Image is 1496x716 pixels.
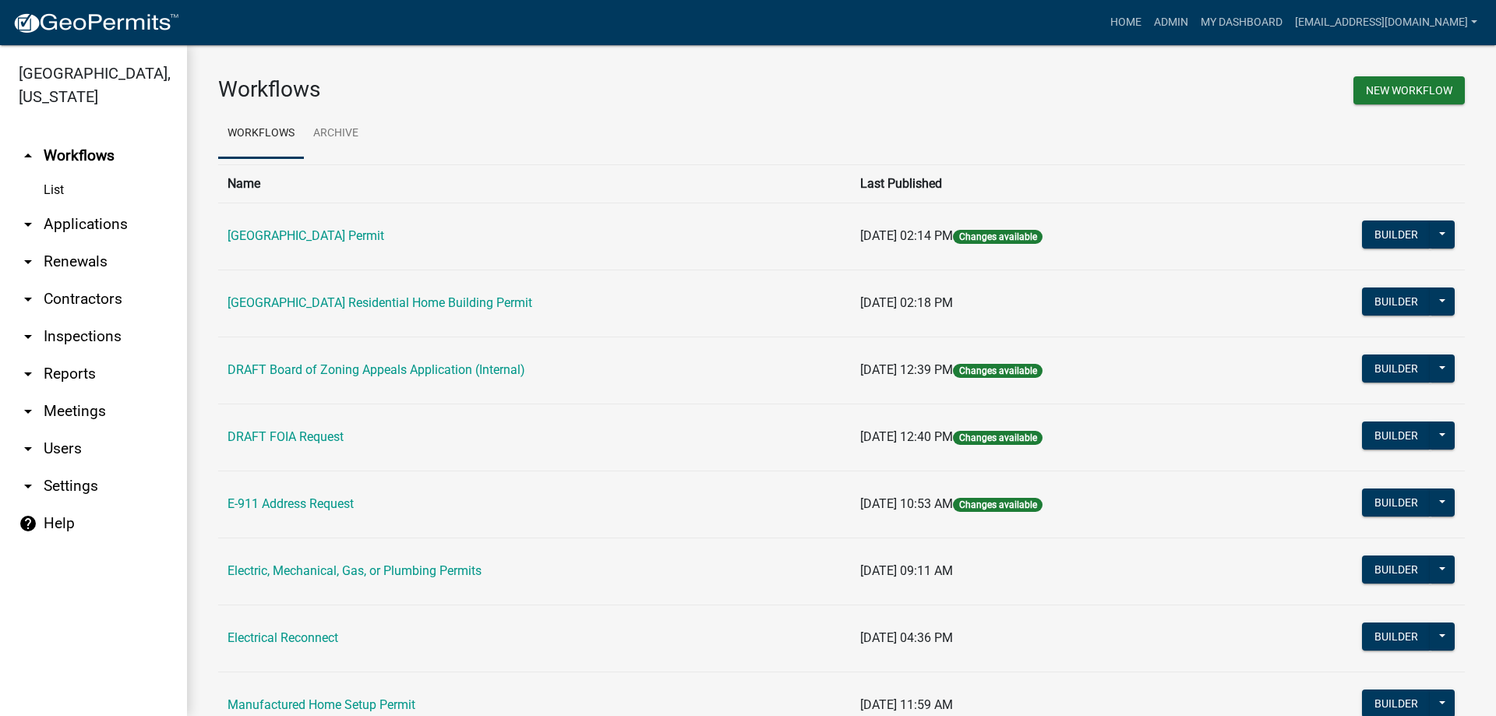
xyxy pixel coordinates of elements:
button: Builder [1362,287,1431,316]
span: [DATE] 12:40 PM [860,429,953,444]
i: arrow_drop_down [19,252,37,271]
span: [DATE] 02:18 PM [860,295,953,310]
i: arrow_drop_down [19,477,37,496]
a: My Dashboard [1194,8,1289,37]
h3: Workflows [218,76,830,103]
span: [DATE] 10:53 AM [860,496,953,511]
span: [DATE] 09:11 AM [860,563,953,578]
i: arrow_drop_down [19,327,37,346]
i: arrow_drop_down [19,290,37,309]
button: Builder [1362,489,1431,517]
a: DRAFT FOIA Request [228,429,344,444]
span: Changes available [953,230,1042,244]
a: Electrical Reconnect [228,630,338,645]
th: Name [218,164,851,203]
a: Home [1104,8,1148,37]
span: Changes available [953,431,1042,445]
i: arrow_drop_down [19,402,37,421]
i: arrow_drop_up [19,146,37,165]
a: E-911 Address Request [228,496,354,511]
th: Last Published [851,164,1244,203]
a: [EMAIL_ADDRESS][DOMAIN_NAME] [1289,8,1484,37]
button: Builder [1362,354,1431,383]
a: Admin [1148,8,1194,37]
span: Changes available [953,364,1042,378]
a: Archive [304,109,368,159]
i: help [19,514,37,533]
a: Manufactured Home Setup Permit [228,697,415,712]
span: [DATE] 02:14 PM [860,228,953,243]
a: [GEOGRAPHIC_DATA] Permit [228,228,384,243]
button: Builder [1362,556,1431,584]
a: DRAFT Board of Zoning Appeals Application (Internal) [228,362,525,377]
i: arrow_drop_down [19,215,37,234]
a: Electric, Mechanical, Gas, or Plumbing Permits [228,563,482,578]
button: New Workflow [1353,76,1465,104]
span: [DATE] 11:59 AM [860,697,953,712]
i: arrow_drop_down [19,439,37,458]
button: Builder [1362,220,1431,249]
button: Builder [1362,421,1431,450]
span: [DATE] 04:36 PM [860,630,953,645]
a: [GEOGRAPHIC_DATA] Residential Home Building Permit [228,295,532,310]
span: Changes available [953,498,1042,512]
span: [DATE] 12:39 PM [860,362,953,377]
i: arrow_drop_down [19,365,37,383]
button: Builder [1362,623,1431,651]
a: Workflows [218,109,304,159]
